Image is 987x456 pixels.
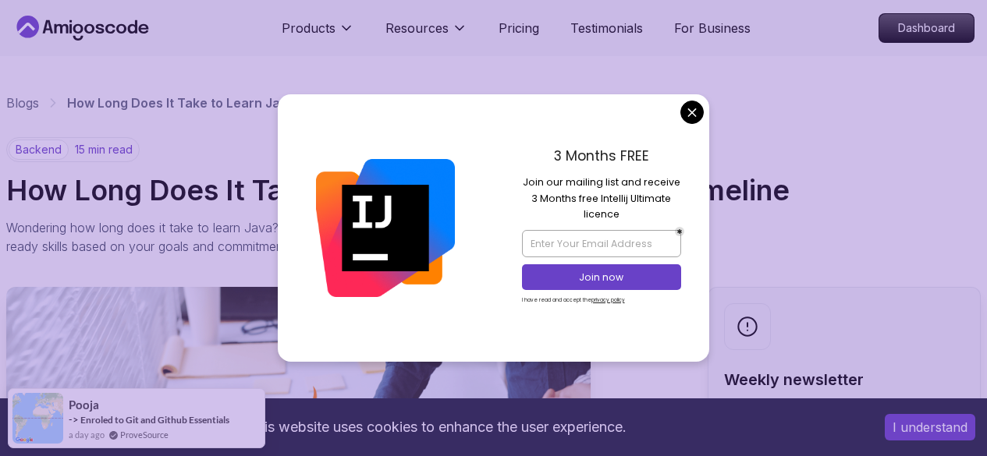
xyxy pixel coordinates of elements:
[385,19,449,37] p: Resources
[69,398,99,412] span: Pooja
[879,14,974,42] p: Dashboard
[12,410,861,444] div: This website uses cookies to enhance the user experience.
[9,140,69,160] p: backend
[885,414,975,440] button: Accept cookies
[724,394,964,450] p: No spam. Just the latest releases and tips, interesting articles, and exclusive interviews in you...
[120,428,169,441] a: ProveSource
[80,414,229,426] a: Enroled to Git and Github Essentials
[6,175,981,206] h1: How Long Does It Take to Learn Java? A Realistic Timeline
[499,19,539,37] a: Pricing
[282,19,336,37] p: Products
[69,413,79,426] span: ->
[75,142,133,157] p: 15 min read
[691,113,971,386] iframe: chat widget
[385,19,467,50] button: Resources
[12,393,63,444] img: provesource social proof notification image
[921,394,971,440] iframe: chat widget
[67,94,425,112] p: How Long Does It Take to Learn Java? A Realistic Timeline
[674,19,751,37] a: For Business
[282,19,354,50] button: Products
[570,19,643,37] a: Testimonials
[6,218,705,256] p: Wondering how long does it take to learn Java? This realistic timeline breaks down the learning j...
[6,94,39,112] a: Blogs
[69,428,105,441] span: a day ago
[879,13,975,43] a: Dashboard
